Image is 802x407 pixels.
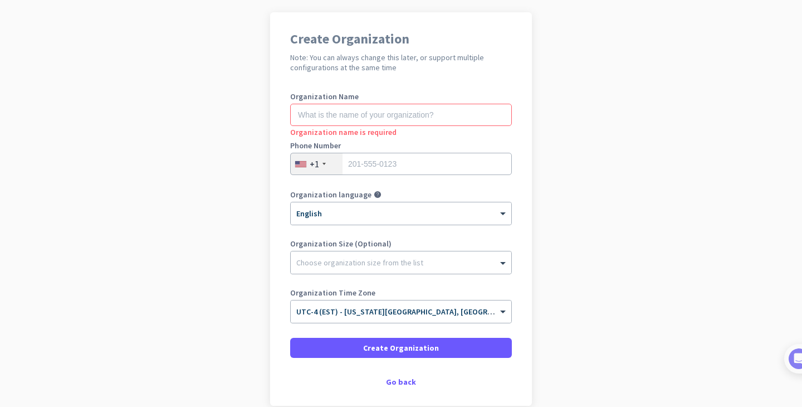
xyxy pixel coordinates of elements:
label: Organization Name [290,93,512,100]
h1: Create Organization [290,32,512,46]
label: Organization language [290,191,371,198]
label: Phone Number [290,142,512,149]
h2: Note: You can always change this later, or support multiple configurations at the same time [290,52,512,72]
input: What is the name of your organization? [290,104,512,126]
button: Create Organization [290,338,512,358]
label: Organization Time Zone [290,289,512,297]
div: +1 [310,158,319,169]
label: Organization Size (Optional) [290,240,512,248]
span: Organization name is required [290,127,397,137]
input: 201-555-0123 [290,153,512,175]
span: Create Organization [363,342,439,353]
i: help [374,191,382,198]
div: Go back [290,378,512,386]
